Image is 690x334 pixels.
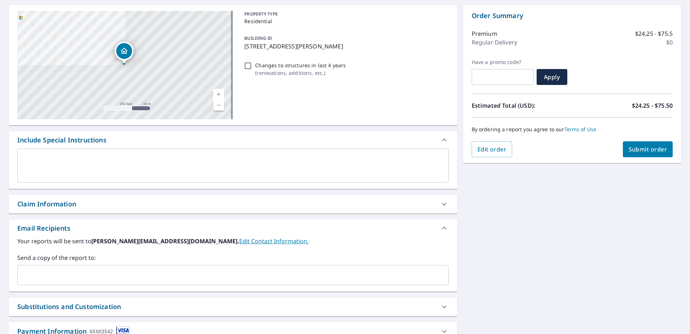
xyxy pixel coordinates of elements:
[244,35,272,41] p: BUILDING ID
[629,145,667,153] span: Submit order
[17,302,121,312] div: Substitutions and Customization
[213,89,224,100] a: Current Level 17, Zoom In
[472,101,572,110] p: Estimated Total (USD):
[17,253,449,262] label: Send a copy of the report to:
[17,135,106,145] div: Include Special Instructions
[17,199,76,209] div: Claim Information
[91,237,239,245] b: [PERSON_NAME][EMAIL_ADDRESS][DOMAIN_NAME].
[17,237,449,245] label: Your reports will be sent to
[244,11,445,17] p: PROPERTY TYPE
[472,38,517,47] p: Regular Delivery
[17,223,70,233] div: Email Recipients
[537,69,567,85] button: Apply
[472,126,673,133] p: By ordering a report you agree to our
[472,59,534,65] label: Have a promo code?
[623,141,673,157] button: Submit order
[666,38,673,47] p: $0
[213,100,224,111] a: Current Level 17, Zoom Out
[632,101,673,110] p: $24.25 - $75.50
[255,61,346,69] p: Changes to structures in last 4 years
[239,237,309,245] a: EditContactInfo
[9,195,457,213] div: Claim Information
[244,42,445,51] p: [STREET_ADDRESS][PERSON_NAME]
[477,145,507,153] span: Edit order
[472,11,673,21] p: Order Summary
[9,219,457,237] div: Email Recipients
[115,42,134,64] div: Dropped pin, building 1, Residential property, 827 Woodward Blvd Pasadena, CA 91107
[635,29,673,38] p: $24.25 - $75.5
[9,297,457,316] div: Substitutions and Customization
[472,29,497,38] p: Premium
[564,126,597,133] a: Terms of Use
[9,131,457,149] div: Include Special Instructions
[542,73,562,81] span: Apply
[472,141,512,157] button: Edit order
[244,17,445,25] p: Residential
[255,69,346,77] p: ( renovations, additions, etc. )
